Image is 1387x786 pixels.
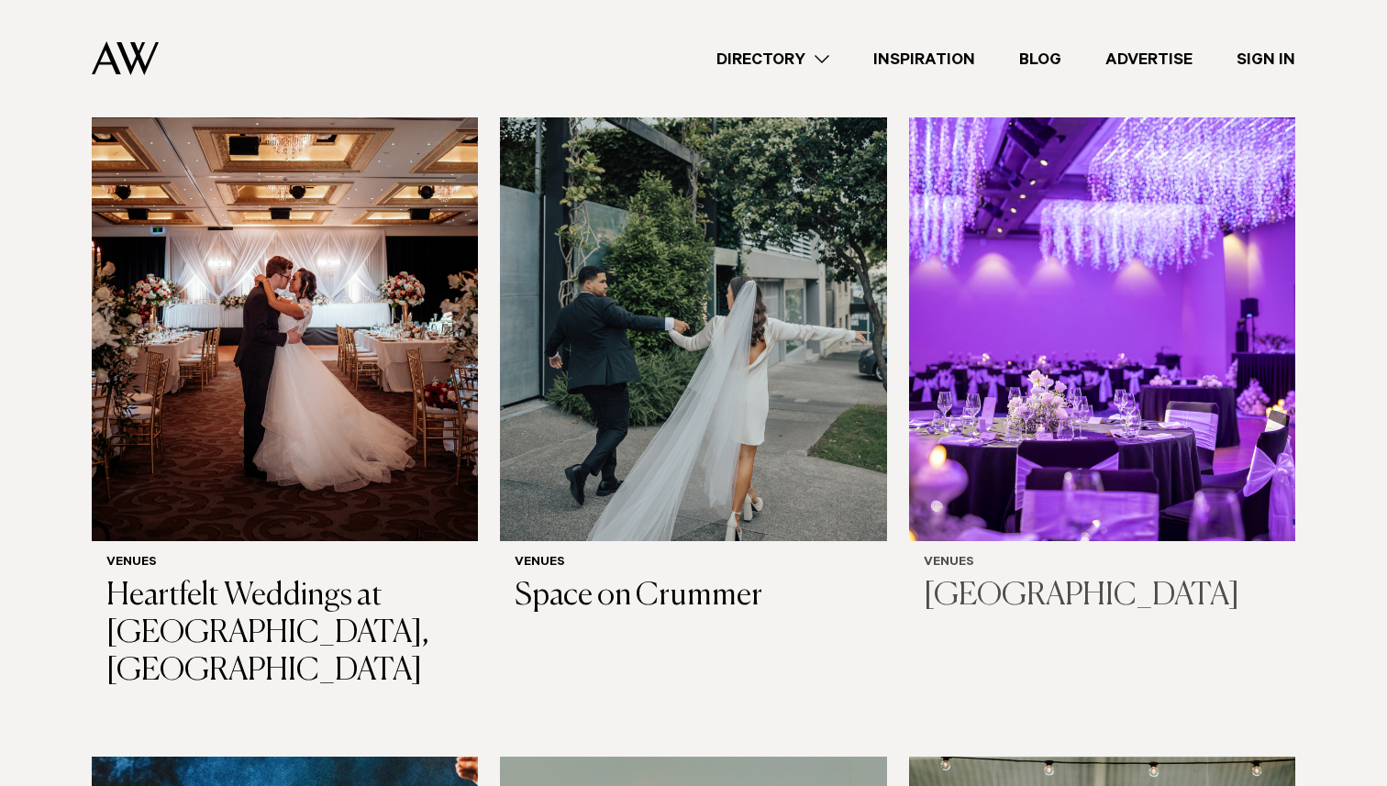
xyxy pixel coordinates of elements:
a: Inspiration [851,47,997,72]
h3: [GEOGRAPHIC_DATA] [924,578,1281,615]
h6: Venues [924,556,1281,571]
h6: Venues [515,556,871,571]
img: Auckland Weddings Venues | Grand Millennium Auckland [909,22,1295,540]
h3: Space on Crummer [515,578,871,615]
img: Just married in Ponsonby [500,22,886,540]
img: Auckland Weddings Logo [92,41,159,75]
h6: Venues [106,556,463,571]
a: Just married in Ponsonby Venues Space on Crummer [500,22,886,630]
img: Auckland Weddings Venues | Heartfelt Weddings at Cordis, Auckland [92,22,478,540]
h3: Heartfelt Weddings at [GEOGRAPHIC_DATA], [GEOGRAPHIC_DATA] [106,578,463,690]
a: Directory [694,47,851,72]
a: Auckland Weddings Venues | Heartfelt Weddings at Cordis, Auckland Venues Heartfelt Weddings at [G... [92,22,478,704]
a: Advertise [1083,47,1215,72]
a: Sign In [1215,47,1317,72]
a: Blog [997,47,1083,72]
a: Auckland Weddings Venues | Grand Millennium Auckland Venues [GEOGRAPHIC_DATA] [909,22,1295,630]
